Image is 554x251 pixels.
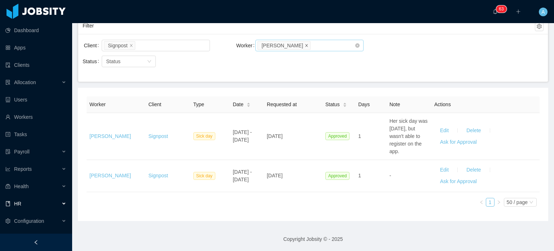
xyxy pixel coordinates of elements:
[343,101,347,104] i: icon: caret-up
[516,9,521,14] i: icon: plus
[104,41,135,50] li: Signpost
[89,173,131,178] a: [PERSON_NAME]
[5,92,66,107] a: icon: robotUsers
[434,101,451,107] span: Actions
[434,125,454,136] button: Edit
[535,22,544,31] button: icon: setting
[390,118,428,154] span: Her sick day was [DATE], but wasn't able to register on the app.
[14,218,44,224] span: Configuration
[479,200,484,204] i: icon: left
[233,129,252,143] span: [DATE] - [DATE]
[461,125,487,136] button: Delete
[148,101,161,107] span: Client
[305,43,308,48] i: icon: close
[312,41,316,50] input: Worker
[267,173,283,178] span: [DATE]
[236,43,258,48] label: Worker
[233,101,243,108] span: Date
[5,218,10,224] i: icon: setting
[434,136,483,148] button: Ask for Approval
[358,173,361,178] span: 1
[325,132,349,140] span: Approved
[5,110,66,124] a: icon: userWorkers
[14,149,30,155] span: Payroll
[499,5,501,13] p: 6
[14,183,28,189] span: Health
[233,169,252,182] span: [DATE] - [DATE]
[129,43,133,48] i: icon: close
[5,149,10,154] i: icon: file-protect
[267,101,297,107] span: Requested at
[5,201,10,206] i: icon: book
[137,41,141,50] input: Client
[486,198,494,207] li: 1
[193,172,215,180] span: Sick day
[325,172,349,180] span: Approved
[5,23,66,38] a: icon: pie-chartDashboard
[493,9,498,14] i: icon: bell
[529,200,533,205] i: icon: down
[258,41,311,50] li: Daniela Torres
[106,59,120,64] span: Status
[486,198,494,206] a: 1
[343,104,347,107] i: icon: caret-down
[355,43,360,48] i: icon: close-circle
[5,127,66,142] a: icon: profileTasks
[193,132,215,140] span: Sick day
[501,5,504,13] p: 3
[507,198,528,206] div: 50 / page
[358,101,370,107] span: Days
[497,200,501,204] i: icon: right
[148,133,168,139] a: Signpost
[193,101,204,107] span: Type
[261,42,303,49] div: [PERSON_NAME]
[89,101,106,107] span: Worker
[267,133,283,139] span: [DATE]
[434,164,454,176] button: Edit
[390,173,391,178] span: -
[5,58,66,72] a: icon: auditClients
[108,42,127,49] div: Signpost
[434,176,483,187] button: Ask for Approval
[247,104,251,107] i: icon: caret-down
[83,59,102,64] label: Status
[89,133,131,139] a: [PERSON_NAME]
[14,201,21,207] span: HR
[496,5,506,13] sup: 63
[147,59,151,64] i: icon: down
[148,173,168,178] a: Signpost
[477,198,486,207] li: Previous Page
[358,133,361,139] span: 1
[14,166,32,172] span: Reports
[5,80,10,85] i: icon: solution
[84,43,102,48] label: Client
[247,101,251,104] i: icon: caret-up
[541,8,545,16] span: A
[14,79,36,85] span: Allocation
[246,101,251,107] div: Sort
[5,40,66,55] a: icon: appstoreApps
[325,101,340,108] span: Status
[390,101,400,107] span: Note
[343,101,347,107] div: Sort
[83,19,535,33] div: Filter
[461,164,487,176] button: Delete
[5,166,10,172] i: icon: line-chart
[494,198,503,207] li: Next Page
[5,184,10,189] i: icon: medicine-box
